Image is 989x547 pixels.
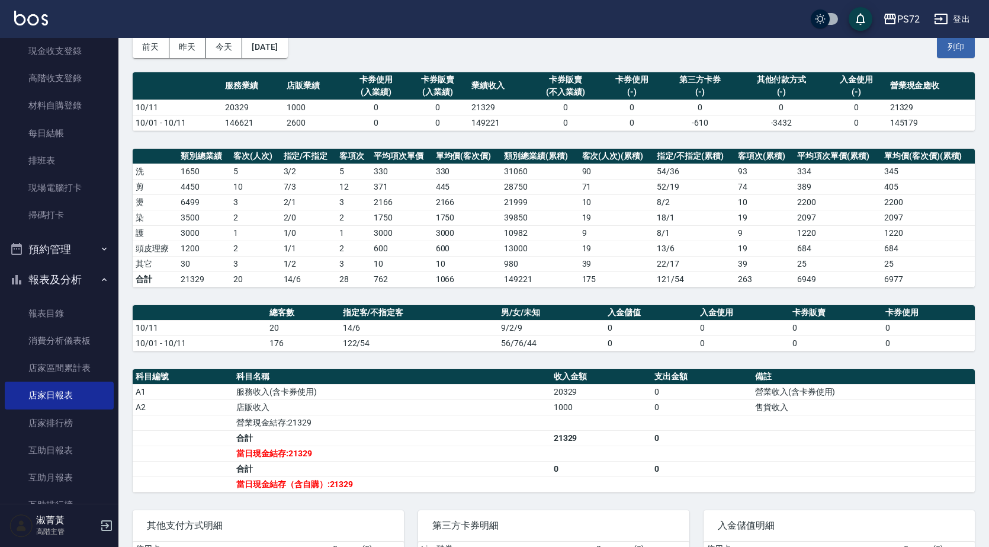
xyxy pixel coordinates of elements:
button: 列印 [937,36,975,58]
td: 3000 [178,225,230,241]
a: 每日結帳 [5,120,114,147]
td: 19 [735,210,794,225]
td: 28 [336,271,371,287]
td: 762 [371,271,433,287]
td: 0 [601,100,663,115]
td: 0 [407,115,468,130]
img: Person [9,514,33,538]
td: 14/6 [340,320,498,335]
td: 19 [579,241,654,256]
div: (-) [740,86,822,98]
th: 客項次(累積) [735,149,794,164]
td: 3500 [178,210,230,225]
td: 2097 [881,210,975,225]
td: 營業現金結存:21329 [233,415,551,430]
div: 第三方卡券 [666,73,734,86]
th: 支出金額 [651,369,752,385]
td: 10 [433,256,502,271]
td: 71 [579,179,654,194]
td: 2 / 0 [281,210,337,225]
td: 合計 [133,271,178,287]
td: 19 [735,241,794,256]
span: 其他支付方式明細 [147,520,390,532]
td: 1 / 2 [281,256,337,271]
td: 330 [371,164,433,179]
button: 今天 [206,36,243,58]
td: 149221 [501,271,579,287]
td: 330 [433,164,502,179]
td: 營業收入(含卡券使用) [752,384,975,399]
td: 3000 [433,225,502,241]
td: 剪 [133,179,178,194]
th: 備註 [752,369,975,385]
td: 3 [230,256,281,271]
td: 洗 [133,164,178,179]
td: 1220 [794,225,881,241]
td: 1 [336,225,371,241]
table: a dense table [133,72,975,131]
th: 單均價(客次價)(累積) [881,149,975,164]
td: 39 [579,256,654,271]
td: 1066 [433,271,502,287]
td: 175 [579,271,654,287]
td: 90 [579,164,654,179]
a: 現場電腦打卡 [5,174,114,201]
th: 類別總業績 [178,149,230,164]
td: 74 [735,179,794,194]
td: 0 [345,115,407,130]
td: 2166 [371,194,433,210]
div: 卡券使用 [348,73,404,86]
div: 卡券販賣 [533,73,598,86]
td: 1750 [371,210,433,225]
td: 21329 [551,430,651,446]
th: 指定客/不指定客 [340,305,498,321]
th: 客次(人次) [230,149,281,164]
td: 0 [663,100,737,115]
td: 54 / 36 [654,164,735,179]
td: 52 / 19 [654,179,735,194]
button: 登出 [929,8,975,30]
td: 684 [881,241,975,256]
td: 31060 [501,164,579,179]
a: 店家區間累計表 [5,354,114,382]
button: [DATE] [242,36,287,58]
div: 卡券使用 [604,73,660,86]
td: 2166 [433,194,502,210]
td: 1000 [551,399,651,415]
div: (入業績) [410,86,465,98]
td: 6977 [881,271,975,287]
th: 科目編號 [133,369,233,385]
td: 9 [735,225,794,241]
td: 10/01 - 10/11 [133,115,222,130]
td: 合計 [233,430,551,446]
td: 0 [882,335,975,351]
button: 預約管理 [5,234,114,265]
h5: 淑菁黃 [36,514,97,526]
td: 10 [735,194,794,210]
td: 1650 [178,164,230,179]
td: 10/01 - 10/11 [133,335,266,351]
td: 6499 [178,194,230,210]
td: 10/11 [133,320,266,335]
th: 收入金額 [551,369,651,385]
p: 高階主管 [36,526,97,537]
td: 445 [433,179,502,194]
td: 6949 [794,271,881,287]
td: 5 [336,164,371,179]
th: 店販業績 [284,72,345,100]
td: 7 / 3 [281,179,337,194]
td: 0 [697,320,789,335]
th: 平均項次單價(累積) [794,149,881,164]
td: 22 / 17 [654,256,735,271]
td: 4450 [178,179,230,194]
td: 14/6 [281,271,337,287]
a: 消費分析儀表板 [5,327,114,354]
span: 第三方卡券明細 [432,520,675,532]
td: 371 [371,179,433,194]
td: 9 [579,225,654,241]
a: 店家日報表 [5,382,114,409]
a: 現金收支登錄 [5,37,114,65]
td: 2200 [794,194,881,210]
th: 業績收入 [468,72,530,100]
td: 28750 [501,179,579,194]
